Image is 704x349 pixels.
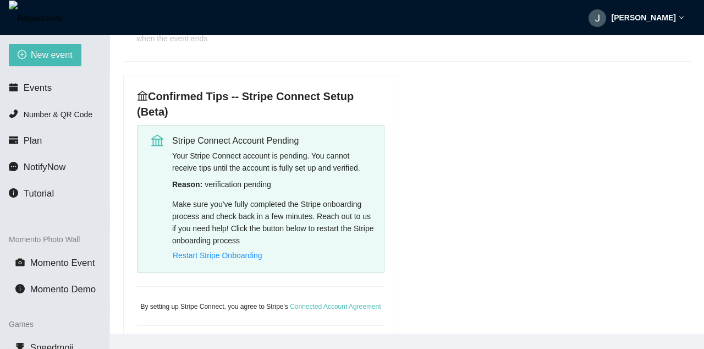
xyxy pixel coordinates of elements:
[9,83,18,92] span: calendar
[24,188,54,199] span: Tutorial
[172,180,202,189] strong: Reason:
[151,134,164,147] span: bank
[9,135,18,145] span: credit-card
[290,303,381,310] a: Connected Account Agreement
[9,162,18,171] span: message
[9,44,81,66] button: plus-circleNew event
[24,110,92,119] span: Number & QR Code
[9,1,62,36] img: RequestNow
[137,90,148,101] span: bank
[15,284,25,293] span: info-circle
[9,188,18,198] span: info-circle
[15,258,25,267] span: camera
[24,162,65,172] span: NotifyNow
[24,83,52,93] span: Events
[9,109,18,118] span: phone
[30,258,95,268] span: Momento Event
[30,284,96,295] span: Momento Demo
[24,135,42,146] span: Plan
[31,48,73,62] span: New event
[173,249,262,261] span: Restart Stripe Onboarding
[172,247,263,264] button: Restart Stripe Onboarding
[172,198,376,247] div: Make sure you've fully completed the Stripe onboarding process and check back in a few minutes. R...
[172,150,376,174] div: Your Stripe Connect account is pending. You cannot receive tips until the account is fully set up...
[137,89,384,119] h4: Confirmed Tips -- Stripe Connect Setup (Beta)
[612,13,676,22] strong: [PERSON_NAME]
[679,15,684,20] span: down
[172,134,376,148] div: Stripe Connect Account Pending
[140,303,381,310] span: By setting up Stripe Connect, you agree to Stripe's
[588,9,606,27] img: ACg8ocK3gkUkjpe1c0IxWLUlv1TSlZ79iN_bDPixWr38nCtUbSolTQ=s96-c
[18,50,26,61] span: plus-circle
[172,178,376,190] div: verification pending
